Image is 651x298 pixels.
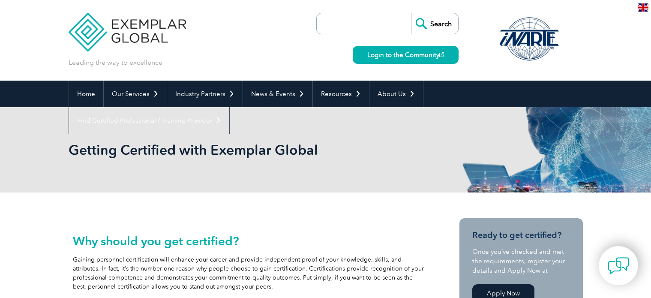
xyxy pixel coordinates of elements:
[472,230,570,241] h3: Ready to get certified?
[369,81,423,107] a: About Us
[472,247,570,275] p: Once you’ve checked and met the requirements, register your details and Apply Now at
[104,81,167,107] a: Our Services
[69,58,162,67] p: Leading the way to excellence
[353,46,459,64] a: Login to the Community
[69,81,103,107] a: Home
[167,81,243,107] a: Industry Partners
[73,234,424,248] h2: Why should you get certified?
[608,255,629,277] img: contact-chat.png
[439,52,444,57] img: open_square.png
[411,13,458,34] input: Search
[313,81,369,107] a: Resources
[69,107,229,134] a: Find Certified Professional / Training Provider
[69,141,398,158] h1: Getting Certified with Exemplar Global
[243,81,312,107] a: News & Events
[638,3,648,12] img: en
